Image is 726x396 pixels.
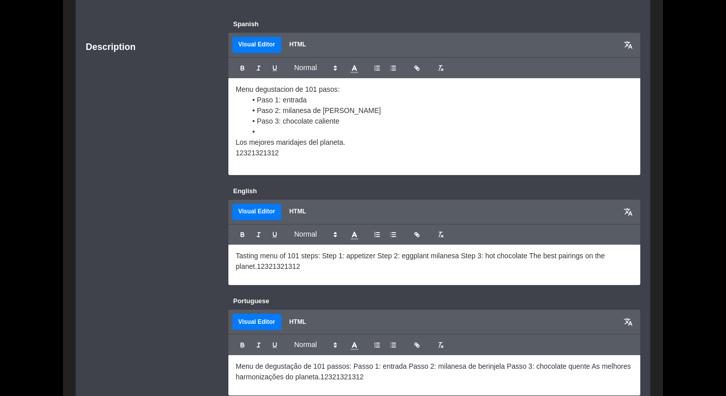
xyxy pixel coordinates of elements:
[236,251,633,272] p: Tasting menu of 101 steps: Step 1: appetizer Step 2: eggplant milanesa Step 3: hot chocolate The ...
[620,204,636,220] button: translate
[283,37,312,53] button: HTML
[247,95,633,105] li: Paso 1: entrada
[236,84,633,95] p: Menu degustacion de 101 pasos:
[624,207,633,216] span: translate
[283,204,312,220] button: HTML
[232,314,281,330] button: Visual Editor
[624,317,633,326] span: translate
[620,314,636,330] button: translate
[283,314,312,330] button: HTML
[228,296,641,306] label: Portuguese
[247,105,633,116] li: Paso 2: milanesa de [PERSON_NAME]
[620,37,636,53] button: translate
[228,19,641,29] label: Spanish
[228,186,641,196] label: English
[232,204,281,220] button: Visual Editor
[236,148,633,158] p: 12321321312
[236,137,633,148] p: Los mejores maridajes del planeta.
[86,40,136,54] span: Description
[236,361,633,382] p: Menu de degustação de 101 passos: Passo 1: entrada Passo 2: milanesa de berinjela Passo 3: chocol...
[624,40,633,49] span: translate
[247,116,633,127] li: Paso 3: chocolate caliente
[232,37,281,53] button: Visual Editor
